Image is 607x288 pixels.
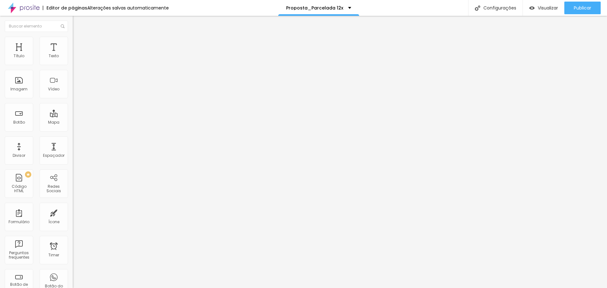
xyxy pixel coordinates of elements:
div: Ícone [48,220,59,224]
div: Divisor [13,153,25,158]
iframe: Editor [73,16,607,288]
div: Alterações salvas automaticamente [87,6,169,10]
span: Visualizar [538,5,558,10]
div: Editor de páginas [43,6,87,10]
div: Vídeo [48,87,59,91]
div: Título [14,54,24,58]
p: Proposta_Parcelada 12x [286,6,343,10]
button: Publicar [564,2,601,14]
img: Icone [61,24,64,28]
span: Publicar [574,5,591,10]
div: Botão [13,120,25,125]
input: Buscar elemento [5,21,68,32]
div: Texto [49,54,59,58]
div: Redes Sociais [41,184,66,193]
div: Timer [48,253,59,257]
div: Formulário [9,220,29,224]
button: Visualizar [523,2,564,14]
div: Imagem [10,87,28,91]
div: Espaçador [43,153,64,158]
div: Mapa [48,120,59,125]
div: Perguntas frequentes [6,251,31,260]
img: Icone [475,5,480,11]
img: view-1.svg [529,5,535,11]
div: Código HTML [6,184,31,193]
